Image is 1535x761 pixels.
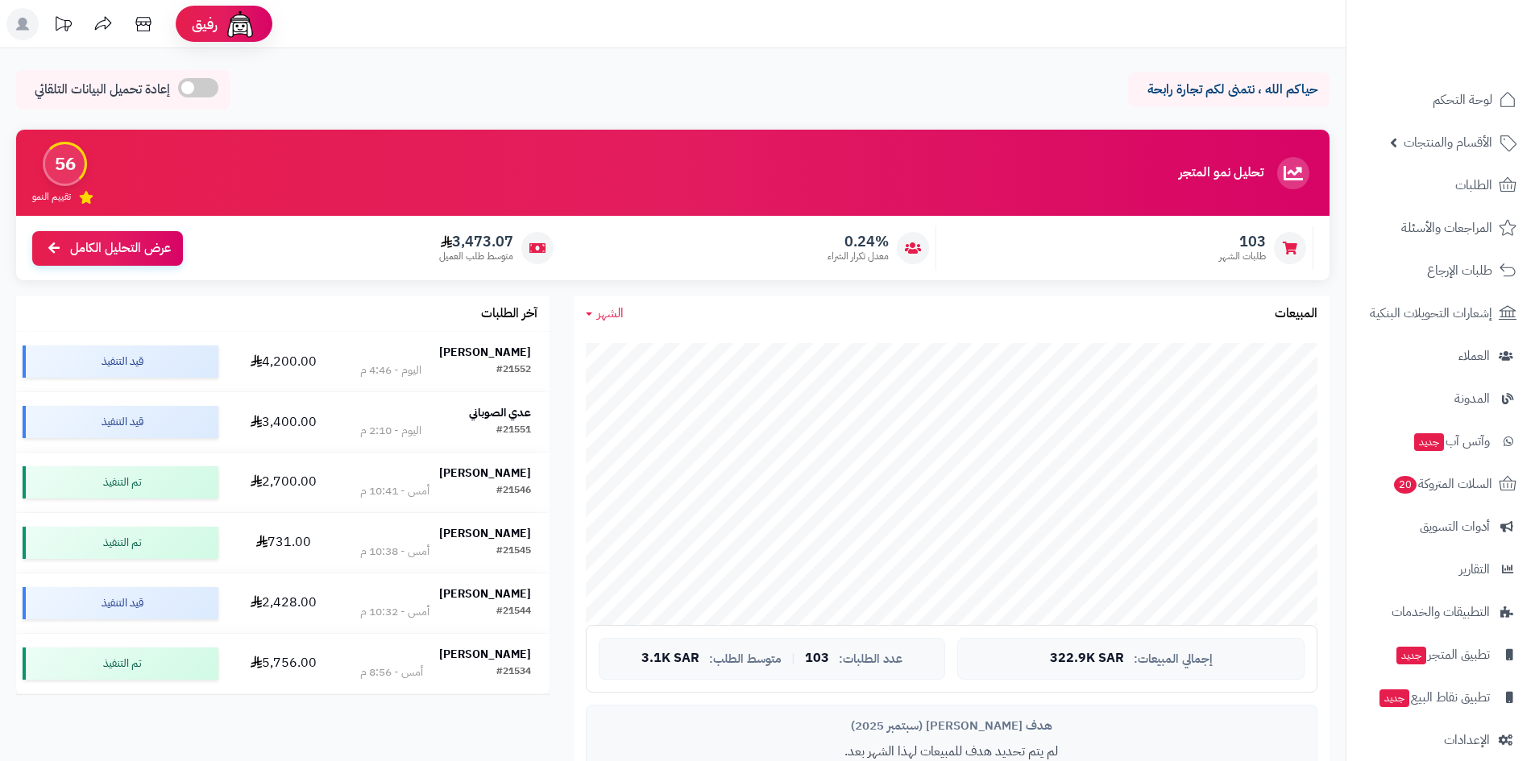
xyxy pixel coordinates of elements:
span: 103 [805,651,829,666]
a: عرض التحليل الكامل [32,231,183,266]
div: #21546 [496,483,531,499]
span: رفيق [192,14,218,34]
td: 2,428.00 [225,573,341,633]
a: المراجعات والأسئلة [1356,209,1525,247]
span: لوحة التحكم [1433,89,1492,111]
a: الطلبات [1356,166,1525,205]
span: جديد [1414,433,1444,451]
a: التقارير [1356,550,1525,589]
span: 3,473.07 [439,233,513,250]
img: ai-face.png [224,8,256,40]
span: متوسط الطلب: [709,652,782,666]
div: #21544 [496,604,531,620]
div: تم التنفيذ [23,647,218,680]
span: المراجعات والأسئلة [1401,217,1492,239]
td: 731.00 [225,513,341,573]
span: الإعدادات [1444,729,1490,751]
div: قيد التنفيذ [23,406,218,438]
a: طلبات الإرجاع [1356,251,1525,290]
div: أمس - 10:41 م [360,483,429,499]
a: وآتس آبجديد [1356,422,1525,461]
span: 3.1K SAR [641,651,699,666]
td: 2,700.00 [225,453,341,512]
div: #21534 [496,664,531,680]
span: الطلبات [1455,174,1492,196]
strong: [PERSON_NAME] [439,646,531,663]
span: الأقسام والمنتجات [1404,131,1492,154]
strong: [PERSON_NAME] [439,344,531,361]
a: إشعارات التحويلات البنكية [1356,294,1525,333]
span: تقييم النمو [32,190,71,204]
div: #21545 [496,544,531,560]
a: لوحة التحكم [1356,81,1525,119]
a: أدوات التسويق [1356,507,1525,546]
span: تطبيق نقاط البيع [1378,686,1490,709]
td: 5,756.00 [225,634,341,693]
span: جديد [1396,647,1426,664]
h3: المبيعات [1275,307,1317,321]
div: تم التنفيذ [23,527,218,559]
span: عرض التحليل الكامل [70,239,171,258]
span: أدوات التسويق [1420,515,1490,538]
span: 322.9K SAR [1050,651,1124,666]
span: السلات المتروكة [1392,473,1492,495]
span: جديد [1379,689,1409,707]
a: تحديثات المنصة [43,8,83,44]
span: متوسط طلب العميل [439,250,513,263]
span: طلبات الإرجاع [1427,259,1492,282]
p: حياكم الله ، نتمنى لكم تجارة رابحة [1140,81,1317,99]
div: قيد التنفيذ [23,345,218,378]
strong: [PERSON_NAME] [439,465,531,482]
div: أمس - 8:56 م [360,664,423,680]
span: | [791,652,795,664]
td: 3,400.00 [225,392,341,452]
span: التقارير [1459,558,1490,581]
strong: عدي الصوباني [469,404,531,421]
span: إجمالي المبيعات: [1134,652,1213,666]
img: logo-2.png [1425,43,1520,77]
span: 103 [1219,233,1266,250]
strong: [PERSON_NAME] [439,525,531,542]
span: إعادة تحميل البيانات التلقائي [35,81,170,99]
span: معدل تكرار الشراء [828,250,889,263]
div: أمس - 10:32 م [360,604,429,620]
span: تطبيق المتجر [1395,643,1490,666]
div: هدف [PERSON_NAME] (سبتمبر 2025) [599,718,1305,734]
a: التطبيقات والخدمات [1356,593,1525,631]
h3: آخر الطلبات [481,307,537,321]
div: #21551 [496,423,531,439]
div: قيد التنفيذ [23,587,218,619]
span: عدد الطلبات: [839,652,902,666]
a: تطبيق نقاط البيعجديد [1356,678,1525,717]
a: تطبيق المتجرجديد [1356,635,1525,674]
span: طلبات الشهر [1219,250,1266,263]
td: 4,200.00 [225,332,341,391]
span: العملاء [1458,345,1490,367]
span: وآتس آب [1413,430,1490,453]
span: المدونة [1454,387,1490,410]
div: اليوم - 4:46 م [360,362,421,378]
div: أمس - 10:38 م [360,544,429,560]
div: تم التنفيذ [23,466,218,498]
div: اليوم - 2:10 م [360,423,421,439]
a: الشهر [586,304,624,323]
div: #21552 [496,362,531,378]
a: المدونة [1356,379,1525,418]
h3: تحليل نمو المتجر [1179,166,1263,180]
span: إشعارات التحويلات البنكية [1370,302,1492,325]
a: الإعدادات [1356,721,1525,759]
span: التطبيقات والخدمات [1392,601,1490,623]
strong: [PERSON_NAME] [439,585,531,602]
a: السلات المتروكة20 [1356,465,1525,503]
span: الشهر [597,304,624,323]
span: 20 [1394,476,1417,494]
a: العملاء [1356,337,1525,375]
p: لم يتم تحديد هدف للمبيعات لهذا الشهر بعد. [599,742,1305,761]
span: 0.24% [828,233,889,250]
